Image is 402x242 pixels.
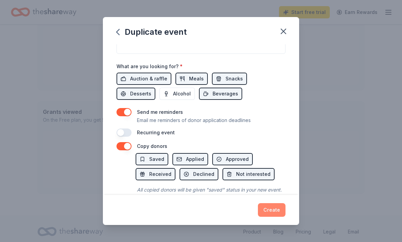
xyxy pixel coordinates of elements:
[149,155,164,163] span: Saved
[117,27,187,37] div: Duplicate event
[213,90,238,98] span: Beverages
[193,170,214,178] span: Declined
[136,184,285,203] div: All copied donors will be given "saved" status in your new event. Companies that are no longer do...
[189,75,204,83] span: Meals
[137,109,183,115] label: Send me reminders
[136,153,168,165] button: Saved
[222,168,275,180] button: Not interested
[226,155,249,163] span: Approved
[172,153,208,165] button: Applied
[180,168,218,180] button: Declined
[137,143,167,149] label: Copy donors
[212,153,253,165] button: Approved
[199,88,242,100] button: Beverages
[137,130,175,135] label: Recurring event
[117,63,183,70] label: What are you looking for?
[117,88,155,100] button: Desserts
[130,75,167,83] span: Auction & raffle
[130,90,151,98] span: Desserts
[173,90,191,98] span: Alcohol
[212,73,247,85] button: Snacks
[186,155,204,163] span: Applied
[258,203,285,217] button: Create
[117,73,171,85] button: Auction & raffle
[137,116,251,124] p: Email me reminders of donor application deadlines
[159,88,195,100] button: Alcohol
[175,73,208,85] button: Meals
[236,170,270,178] span: Not interested
[226,75,243,83] span: Snacks
[149,170,171,178] span: Received
[136,168,175,180] button: Received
